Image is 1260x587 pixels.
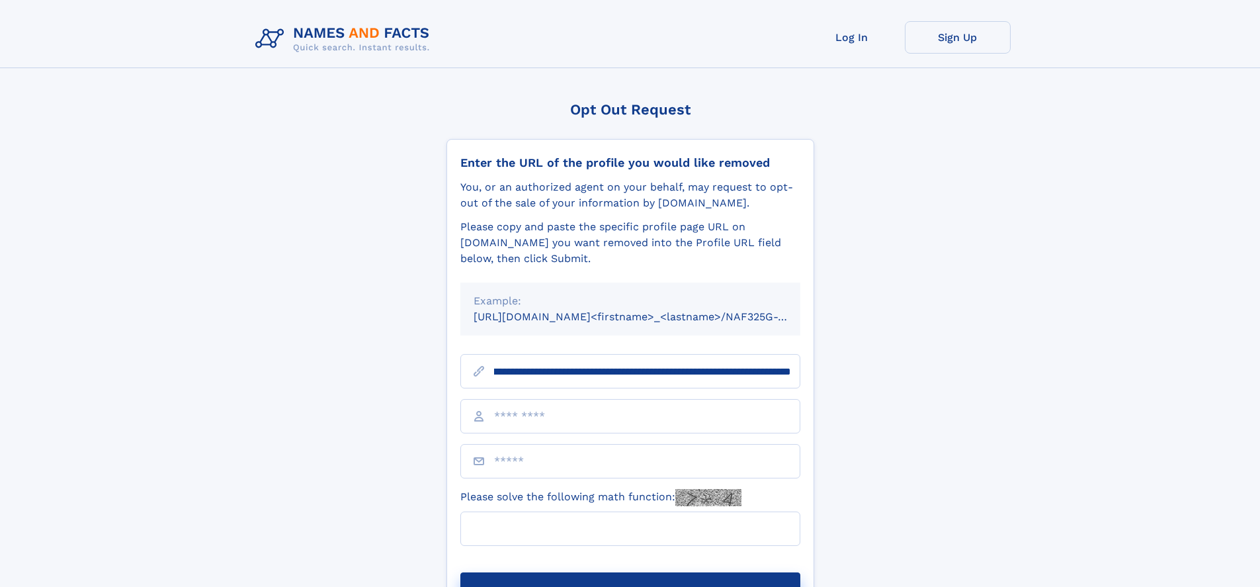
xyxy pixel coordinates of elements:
[474,293,787,309] div: Example:
[905,21,1011,54] a: Sign Up
[799,21,905,54] a: Log In
[460,156,800,170] div: Enter the URL of the profile you would like removed
[446,101,814,118] div: Opt Out Request
[460,179,800,211] div: You, or an authorized agent on your behalf, may request to opt-out of the sale of your informatio...
[460,489,741,506] label: Please solve the following math function:
[250,21,441,57] img: Logo Names and Facts
[474,310,825,323] small: [URL][DOMAIN_NAME]<firstname>_<lastname>/NAF325G-xxxxxxxx
[460,219,800,267] div: Please copy and paste the specific profile page URL on [DOMAIN_NAME] you want removed into the Pr...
